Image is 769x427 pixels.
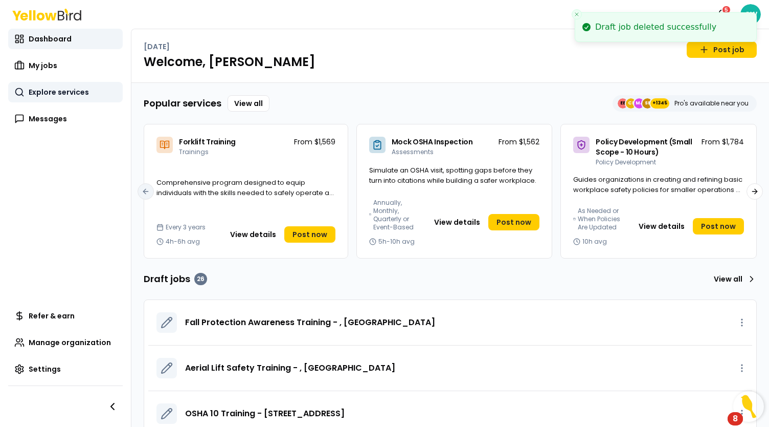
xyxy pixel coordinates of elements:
[733,391,764,422] button: Open Resource Center, 8 new notifications
[144,96,221,111] h3: Popular services
[712,4,732,25] button: 5
[702,137,744,147] p: From $1,784
[8,306,123,326] a: Refer & earn
[179,147,209,156] span: Trainings
[8,332,123,353] a: Manage organization
[687,41,757,58] a: Post job
[573,175,743,204] span: Guides organizations in creating and refining basic workplace safety policies for smaller operati...
[496,217,531,227] span: Post now
[392,137,473,147] span: Mock OSHA Inspection
[8,29,123,49] a: Dashboard
[596,137,692,157] span: Policy Development (Small Scope - 10 Hours)
[8,359,123,379] a: Settings
[224,226,282,243] button: View details
[740,4,761,25] span: CW
[29,337,111,348] span: Manage organization
[674,99,749,108] p: Pro's available near you
[369,165,536,185] span: Simulate an OSHA visit, spotting gaps before they turn into citations while building a safer work...
[632,218,691,234] button: View details
[194,273,207,285] div: 26
[693,218,744,234] a: Post now
[166,238,200,246] span: 4h-6h avg
[499,137,539,147] p: From $1,562
[578,207,624,231] span: As Needed or When Policies Are Updated
[392,147,434,156] span: Assessments
[572,9,582,19] button: Close toast
[488,214,539,230] a: Post now
[428,214,486,230] button: View details
[582,238,607,246] span: 10h avg
[8,109,123,129] a: Messages
[144,41,170,52] p: [DATE]
[701,221,736,231] span: Post now
[8,55,123,76] a: My jobs
[596,158,656,166] span: Policy Development
[185,316,435,329] a: Fall Protection Awareness Training - , [GEOGRAPHIC_DATA]
[710,271,757,287] a: View all
[292,229,327,240] span: Post now
[642,98,652,109] span: SE
[618,98,628,109] span: EE
[228,95,269,112] a: View all
[626,98,636,109] span: CE
[378,238,415,246] span: 5h-10h avg
[294,137,335,147] p: From $1,569
[185,362,395,374] a: Aerial Lift Safety Training - , [GEOGRAPHIC_DATA]
[634,98,644,109] span: MJ
[179,137,236,147] span: Forklift Training
[8,82,123,102] a: Explore services
[166,223,206,231] span: Every 3 years
[29,87,89,97] span: Explore services
[29,364,61,374] span: Settings
[652,98,667,109] span: +1345
[144,272,207,286] h3: Draft jobs
[373,199,420,231] span: Annually, Monthly, Quarterly or Event-Based
[284,226,335,243] a: Post now
[185,408,345,420] a: OSHA 10 Training - [STREET_ADDRESS]
[29,311,75,321] span: Refer & earn
[29,60,57,71] span: My jobs
[595,21,716,33] div: Draft job deleted successfully
[156,178,334,207] span: Comprehensive program designed to equip individuals with the skills needed to safely operate a fo...
[144,54,757,70] h1: Welcome, [PERSON_NAME]
[29,114,67,124] span: Messages
[29,34,72,44] span: Dashboard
